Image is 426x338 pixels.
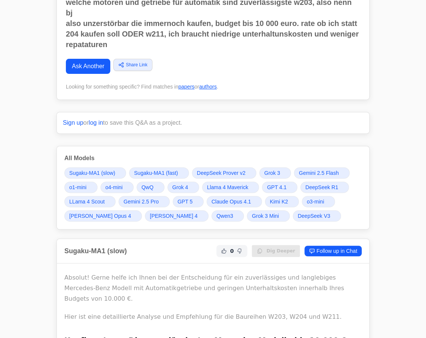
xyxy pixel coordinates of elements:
[173,196,204,207] a: GPT 5
[66,83,360,90] div: Looking for something specific? Find matches in or .
[172,184,188,191] span: Grok 4
[300,182,349,193] a: DeepSeek R1
[100,182,134,193] a: o4-mini
[197,169,245,177] span: DeepSeek Prover v2
[235,246,244,255] button: Not Helpful
[64,154,362,163] h3: All Models
[64,167,126,179] a: Sugaku-MA1 (slow)
[69,169,115,177] span: Sugaku-MA1 (slow)
[145,210,208,222] a: [PERSON_NAME] 4
[63,119,83,126] a: Sign up
[252,212,279,220] span: Grok 3 Mini
[141,184,154,191] span: QwQ
[167,182,199,193] a: Grok 4
[64,196,116,207] a: LLama 4 Scout
[64,246,127,256] h2: Sugaku-MA1 (slow)
[270,198,288,205] span: Kimi K2
[247,210,290,222] a: Grok 3 Mini
[299,169,339,177] span: Gemini 2.5 Flash
[66,59,110,74] a: Ask Another
[150,212,198,220] span: [PERSON_NAME] 4
[89,119,103,126] a: log in
[216,212,233,220] span: Qwen3
[64,210,142,222] a: [PERSON_NAME] Opus 4
[69,184,87,191] span: o1-mini
[69,212,131,220] span: [PERSON_NAME] Opus 4
[192,167,256,179] a: DeepSeek Prover v2
[219,246,228,255] button: Helpful
[307,198,324,205] span: o3-mini
[119,196,169,207] a: Gemini 2.5 Pro
[211,210,244,222] a: Qwen3
[298,212,330,220] span: DeepSeek V3
[64,272,362,304] p: Absolut! Gerne helfe ich Ihnen bei der Entscheidung für ein zuverlässiges und langlebiges Mercede...
[267,184,286,191] span: GPT 4.1
[126,61,147,68] span: Share Link
[178,84,195,90] a: papers
[211,198,251,205] span: Claude Opus 4.1
[264,169,280,177] span: Grok 3
[123,198,158,205] span: Gemini 2.5 Pro
[294,167,350,179] a: Gemini 2.5 Flash
[199,84,217,90] a: authors
[207,196,262,207] a: Claude Opus 4.1
[69,198,105,205] span: LLama 4 Scout
[64,312,362,322] p: Hier ist eine detaillierte Analyse und Empfehlung für die Baureihen W203, W204 und W211.
[64,182,97,193] a: o1-mini
[259,167,291,179] a: Grok 3
[129,167,189,179] a: Sugaku-MA1 (fast)
[63,118,363,127] p: or to save this Q&A as a project.
[202,182,259,193] a: Llama 4 Maverick
[105,184,123,191] span: o4-mini
[304,246,362,256] a: Follow up in Chat
[134,169,178,177] span: Sugaku-MA1 (fast)
[178,198,193,205] span: GPT 5
[265,196,299,207] a: Kimi K2
[305,184,338,191] span: DeepSeek R1
[137,182,164,193] a: QwQ
[262,182,297,193] a: GPT 4.1
[230,247,234,255] span: 0
[293,210,341,222] a: DeepSeek V3
[302,196,335,207] a: o3-mini
[207,184,248,191] span: Llama 4 Maverick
